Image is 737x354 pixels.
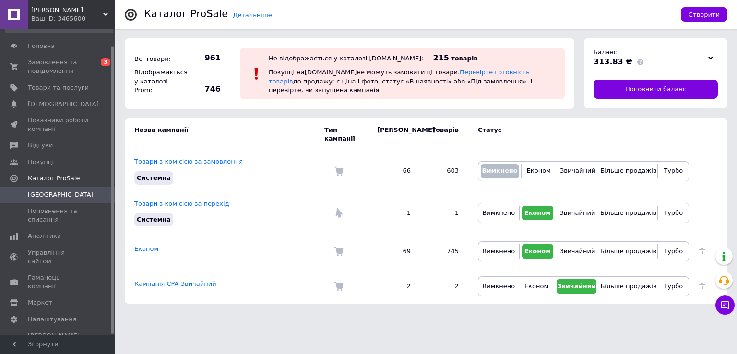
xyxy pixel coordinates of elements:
[560,167,595,174] span: Звичайний
[28,42,55,50] span: Головна
[522,279,551,294] button: Економ
[420,192,468,234] td: 1
[334,247,344,256] img: Комісія за замовлення
[187,84,221,94] span: 746
[137,174,171,181] span: Системна
[28,273,89,291] span: Гаманець компанії
[664,209,683,216] span: Турбо
[28,190,94,199] span: [GEOGRAPHIC_DATA]
[334,282,344,291] img: Комісія за замовлення
[368,118,420,150] td: [PERSON_NAME]
[368,234,420,269] td: 69
[324,118,368,150] td: Тип кампанії
[625,85,686,94] span: Поповнити баланс
[482,283,515,290] span: Вимкнено
[715,295,735,315] button: Чат з покупцем
[468,118,689,150] td: Статус
[481,244,517,259] button: Вимкнено
[132,66,185,97] div: Відображається у каталозі Prom:
[28,232,61,240] span: Аналітика
[559,248,595,255] span: Звичайний
[594,57,632,66] span: 313.83 ₴
[125,118,324,150] td: Назва кампанії
[664,283,683,290] span: Турбо
[482,248,515,255] span: Вимкнено
[101,58,110,66] span: 3
[28,58,89,75] span: Замовлення та повідомлення
[600,248,656,255] span: Більше продажів
[233,12,272,19] a: Детальніше
[28,207,89,224] span: Поповнення та списання
[420,234,468,269] td: 745
[661,279,686,294] button: Турбо
[28,248,89,266] span: Управління сайтом
[524,164,553,178] button: Економ
[134,280,216,287] a: Кампанія CPA Звичайний
[602,164,655,178] button: Більше продажів
[28,100,99,108] span: [DEMOGRAPHIC_DATA]
[660,244,686,259] button: Турбо
[602,279,655,294] button: Більше продажів
[699,248,705,255] a: Видалити
[368,269,420,304] td: 2
[368,192,420,234] td: 1
[699,283,705,290] a: Видалити
[144,9,228,19] div: Каталог ProSale
[527,167,551,174] span: Економ
[31,6,103,14] span: Люмос Інтеріор
[187,53,221,63] span: 961
[660,206,686,220] button: Турбо
[269,69,530,84] a: Перевірте готовність товарів
[250,67,264,81] img: :exclamation:
[481,206,517,220] button: Вимкнено
[134,158,243,165] a: Товари з комісією за замовлення
[132,52,185,66] div: Всі товари:
[681,7,727,22] button: Створити
[134,200,229,207] a: Товари з комісією за перехід
[28,141,53,150] span: Відгуки
[557,279,597,294] button: Звичайний
[522,244,553,259] button: Економ
[524,248,551,255] span: Економ
[559,164,596,178] button: Звичайний
[28,298,52,307] span: Маркет
[522,206,553,220] button: Економ
[481,279,516,294] button: Вимкнено
[600,167,656,174] span: Більше продажів
[559,244,596,259] button: Звичайний
[28,83,89,92] span: Товари та послуги
[334,208,344,218] img: Комісія за перехід
[524,283,548,290] span: Економ
[334,166,344,176] img: Комісія за замовлення
[28,315,77,324] span: Налаштування
[557,283,596,290] span: Звичайний
[602,244,655,259] button: Більше продажів
[482,167,517,174] span: Вимкнено
[600,283,656,290] span: Більше продажів
[28,158,54,166] span: Покупці
[420,150,468,192] td: 603
[559,209,595,216] span: Звичайний
[269,55,424,62] div: Не відображається у каталозі [DOMAIN_NAME]:
[660,164,686,178] button: Турбо
[420,269,468,304] td: 2
[594,80,718,99] a: Поповнити баланс
[28,116,89,133] span: Показники роботи компанії
[269,69,532,93] span: Покупці на [DOMAIN_NAME] не можуть замовити ці товари. до продажу: є ціна і фото, статус «В наявн...
[594,48,619,56] span: Баланс:
[481,164,519,178] button: Вимкнено
[420,118,468,150] td: Товарів
[137,216,171,223] span: Системна
[559,206,596,220] button: Звичайний
[433,53,449,62] span: 215
[368,150,420,192] td: 66
[664,167,683,174] span: Турбо
[134,245,158,252] a: Економ
[28,174,80,183] span: Каталог ProSale
[451,55,477,62] span: товарів
[664,248,683,255] span: Турбо
[524,209,551,216] span: Економ
[482,209,515,216] span: Вимкнено
[31,14,115,23] div: Ваш ID: 3465600
[689,11,720,18] span: Створити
